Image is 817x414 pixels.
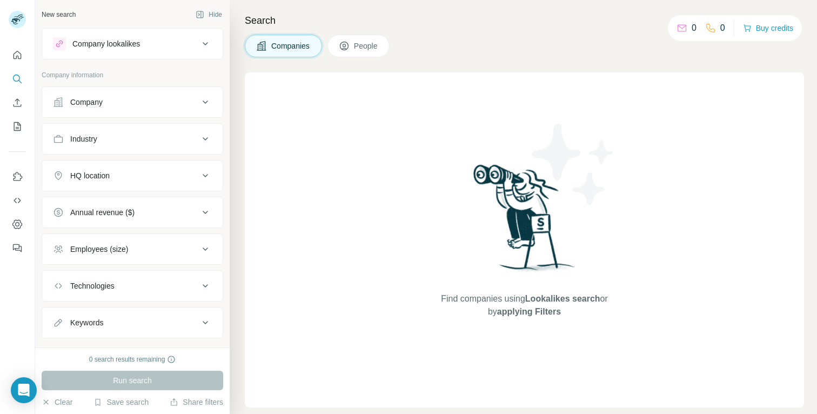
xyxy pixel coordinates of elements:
div: Annual revenue ($) [70,207,135,218]
button: Quick start [9,45,26,65]
button: My lists [9,117,26,136]
span: applying Filters [497,307,561,316]
p: Company information [42,70,223,80]
button: Clear [42,397,72,408]
button: Company lookalikes [42,31,223,57]
button: Use Surfe API [9,191,26,210]
div: Technologies [70,281,115,291]
div: Company lookalikes [72,38,140,49]
button: Company [42,89,223,115]
div: Open Intercom Messenger [11,377,37,403]
div: Employees (size) [70,244,128,255]
button: Annual revenue ($) [42,199,223,225]
button: Search [9,69,26,89]
button: Use Surfe on LinkedIn [9,167,26,186]
span: Lookalikes search [525,294,600,303]
button: HQ location [42,163,223,189]
button: Hide [188,6,230,23]
button: Industry [42,126,223,152]
button: Keywords [42,310,223,336]
button: Save search [93,397,149,408]
button: Buy credits [743,21,793,36]
button: Technologies [42,273,223,299]
div: Industry [70,133,97,144]
span: Find companies using or by [438,292,611,318]
h4: Search [245,13,804,28]
button: Share filters [170,397,223,408]
img: Surfe Illustration - Woman searching with binoculars [468,162,581,282]
span: Companies [271,41,311,51]
p: 0 [720,22,725,35]
div: 0 search results remaining [89,355,176,364]
p: 0 [692,22,697,35]
div: New search [42,10,76,19]
button: Enrich CSV [9,93,26,112]
button: Feedback [9,238,26,258]
span: People [354,41,379,51]
div: HQ location [70,170,110,181]
div: Keywords [70,317,103,328]
button: Employees (size) [42,236,223,262]
div: Company [70,97,103,108]
img: Surfe Illustration - Stars [525,116,622,213]
button: Dashboard [9,215,26,234]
